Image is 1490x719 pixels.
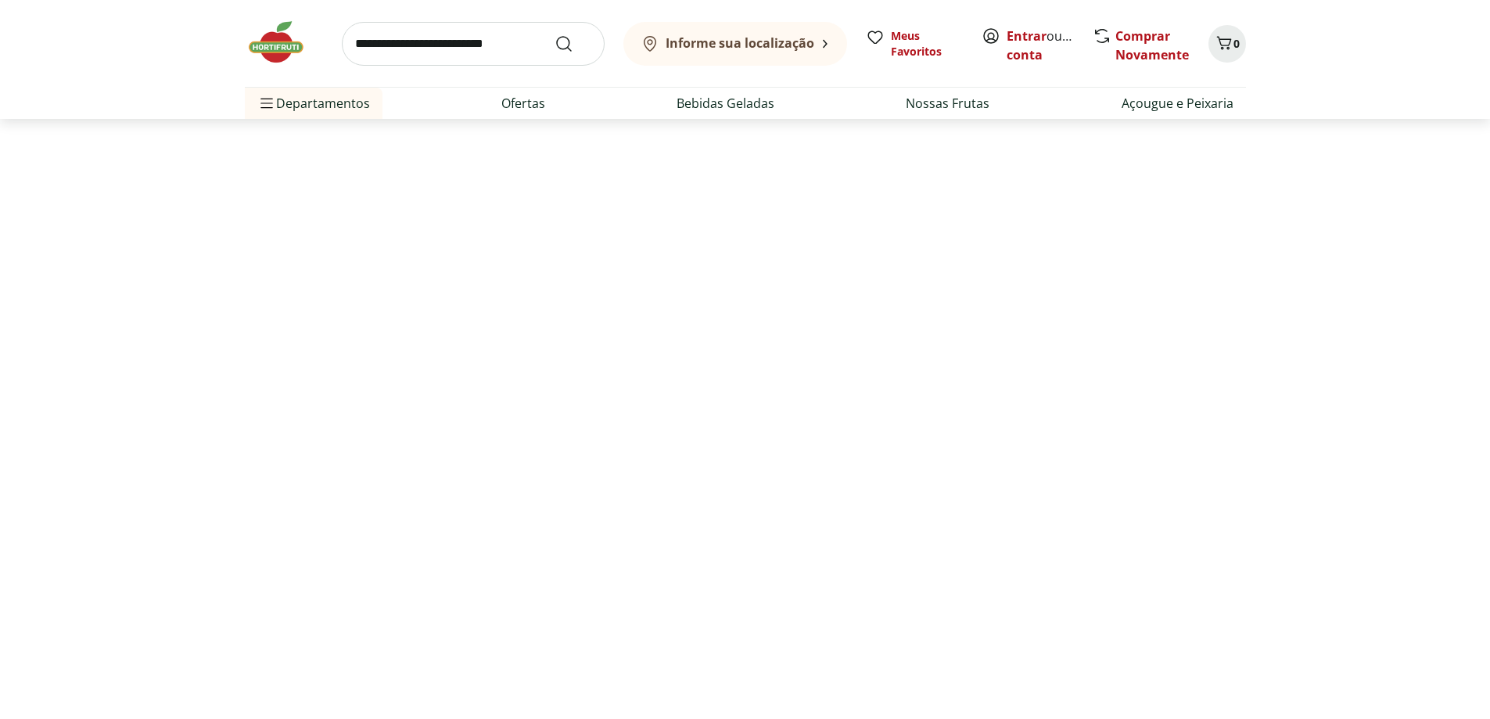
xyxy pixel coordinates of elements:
[1122,94,1233,113] a: Açougue e Peixaria
[1007,27,1047,45] a: Entrar
[1007,27,1093,63] a: Criar conta
[906,94,989,113] a: Nossas Frutas
[866,28,963,59] a: Meus Favoritos
[342,22,605,66] input: search
[891,28,963,59] span: Meus Favoritos
[1007,27,1076,64] span: ou
[257,84,276,122] button: Menu
[1115,27,1189,63] a: Comprar Novamente
[623,22,847,66] button: Informe sua localização
[555,34,592,53] button: Submit Search
[501,94,545,113] a: Ofertas
[1233,36,1240,51] span: 0
[245,19,323,66] img: Hortifruti
[677,94,774,113] a: Bebidas Geladas
[1208,25,1246,63] button: Carrinho
[257,84,370,122] span: Departamentos
[666,34,814,52] b: Informe sua localização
